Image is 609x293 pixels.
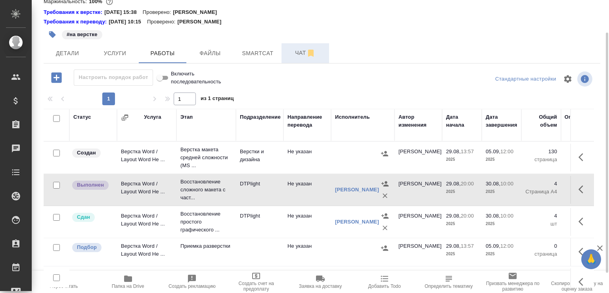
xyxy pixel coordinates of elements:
[229,281,283,292] span: Создать счет на предоплату
[525,113,557,129] div: Общий объем
[565,212,605,220] p: 4
[71,212,113,223] div: Менеджер проверил работу исполнителя, передает ее на следующий этап
[486,213,500,219] p: 30.08,
[368,283,401,289] span: Добавить Todo
[565,180,605,188] p: 4
[446,213,461,219] p: 29.08,
[558,69,577,89] span: Настроить таблицу
[352,271,417,293] button: Добавить Todo
[574,148,593,167] button: Здесь прячутся важные кнопки
[486,113,517,129] div: Дата завершения
[379,148,391,160] button: Назначить
[545,271,609,293] button: Скопировать ссылку на оценку заказа
[525,212,557,220] p: 4
[160,271,224,293] button: Создать рекламацию
[577,71,594,87] span: Посмотреть информацию
[180,242,232,250] p: Приемка разверстки
[379,242,391,254] button: Назначить
[395,144,442,172] td: [PERSON_NAME]
[44,18,109,26] div: Нажми, чтобы открыть папку с инструкцией
[109,18,147,26] p: [DATE] 10:15
[144,113,161,121] div: Услуга
[117,176,176,204] td: Верстка Word / Layout Word Не ...
[44,18,109,26] a: Требования к переводу:
[481,271,545,293] button: Призвать менеджера по развитию
[44,8,104,16] a: Требования к верстке:
[283,208,331,236] td: Не указан
[417,271,481,293] button: Определить тематику
[525,148,557,156] p: 130
[425,283,473,289] span: Определить тематику
[565,113,605,129] div: Оплачиваемый объем
[379,178,391,190] button: Назначить
[191,48,229,58] span: Файлы
[117,208,176,236] td: Верстка Word / Layout Word Не ...
[446,220,478,228] p: 2025
[493,73,558,85] div: split button
[446,113,478,129] div: Дата начала
[335,219,379,225] a: [PERSON_NAME]
[71,180,113,191] div: Исполнитель завершил работу
[525,220,557,228] p: шт
[180,178,232,202] p: Восстановление сложного макета с част...
[335,113,370,121] div: Исполнитель
[117,144,176,172] td: Верстка Word / Layout Word Не ...
[73,113,91,121] div: Статус
[239,48,277,58] span: Smartcat
[283,176,331,204] td: Не указан
[67,31,98,39] p: #на верстке
[395,176,442,204] td: [PERSON_NAME]
[485,281,540,292] span: Призвать менеджера по развитию
[574,180,593,199] button: Здесь прячутся важные кнопки
[446,156,478,164] p: 2025
[61,31,103,37] span: на верстке
[395,238,442,266] td: [PERSON_NAME]
[46,69,67,86] button: Добавить работу
[486,181,500,187] p: 30.08,
[96,48,134,58] span: Услуги
[525,156,557,164] p: страница
[283,238,331,266] td: Не указан
[565,188,605,196] p: Страница А4
[500,213,513,219] p: 10:00
[565,148,605,156] p: 130
[173,8,223,16] p: [PERSON_NAME]
[236,176,283,204] td: DTPlight
[180,146,232,170] p: Верстка макета средней сложности (MS ...
[112,283,144,289] span: Папка на Drive
[525,180,557,188] p: 4
[446,250,478,258] p: 2025
[180,210,232,234] p: Восстановление простого графического ...
[177,18,227,26] p: [PERSON_NAME]
[306,48,316,58] svg: Отписаться
[287,113,327,129] div: Направление перевода
[486,148,500,154] p: 05.09,
[565,242,605,250] p: 0
[71,242,113,253] div: Можно подбирать исполнителей
[71,148,113,158] div: Заказ еще не согласован с клиентом, искать исполнителей рано
[143,8,173,16] p: Проверено:
[288,271,352,293] button: Заявка на доставку
[395,208,442,236] td: [PERSON_NAME]
[500,243,513,249] p: 12:00
[574,212,593,231] button: Здесь прячутся важные кнопки
[283,144,331,172] td: Не указан
[500,148,513,154] p: 12:00
[446,188,478,196] p: 2025
[171,70,221,86] span: Включить последовательность
[584,251,598,268] span: 🙏
[77,213,90,221] p: Сдан
[236,208,283,236] td: DTPlight
[240,113,281,121] div: Подразделение
[286,48,324,58] span: Чат
[500,181,513,187] p: 10:00
[461,181,474,187] p: 20:00
[96,271,160,293] button: Папка на Drive
[461,213,474,219] p: 20:00
[169,283,216,289] span: Создать рекламацию
[550,281,604,292] span: Скопировать ссылку на оценку заказа
[486,250,517,258] p: 2025
[299,283,342,289] span: Заявка на доставку
[486,188,517,196] p: 2025
[525,188,557,196] p: Страница А4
